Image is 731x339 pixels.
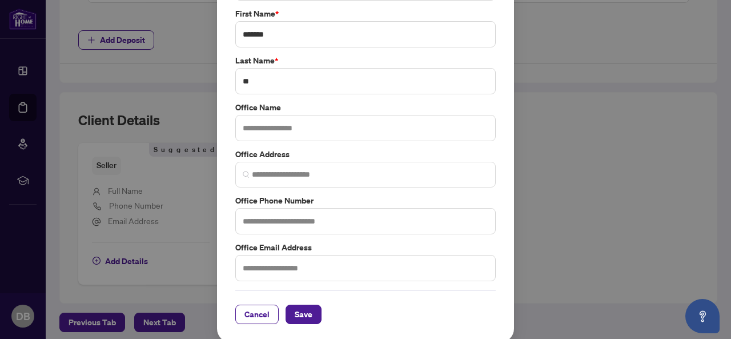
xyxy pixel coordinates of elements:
[244,305,270,324] span: Cancel
[295,305,312,324] span: Save
[243,171,250,178] img: search_icon
[235,241,496,254] label: Office Email Address
[235,305,279,324] button: Cancel
[235,54,496,67] label: Last Name
[286,305,322,324] button: Save
[235,101,496,114] label: Office Name
[235,194,496,207] label: Office Phone Number
[685,299,720,333] button: Open asap
[235,7,496,20] label: First Name
[235,148,496,161] label: Office Address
